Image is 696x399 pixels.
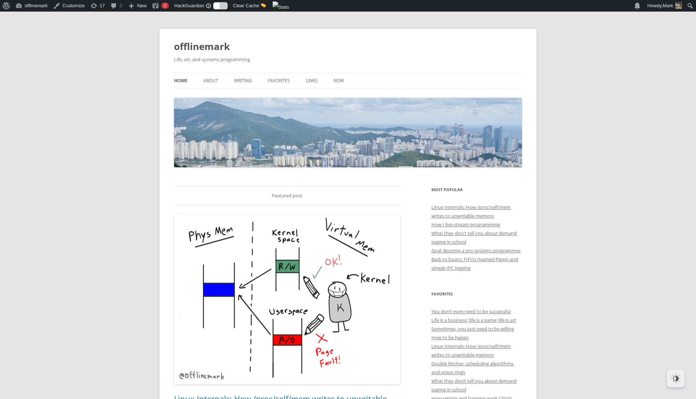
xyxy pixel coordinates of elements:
a: Linux Internals: How /proc/self/mem writes to unwritable memory [431,204,511,219]
a: Sometimes, you just need to be willing [431,325,514,332]
a: What they don’t tell you about demand paging in school [431,378,517,393]
img: Views over 48 hours. Click for more Jetpack Stats. [273,1,289,13]
a: offlinemark [174,38,230,55]
img: 🧽 [261,3,266,8]
a: How I live-stream programming [431,221,500,228]
a: How to be happy [431,334,469,341]
a: Now [333,73,344,89]
a: You don’t even need to be successful [431,308,511,315]
a: About [203,73,218,89]
span: Clear Cache [233,3,259,8]
img: offlinemark [174,98,522,167]
a: Back to basics: FIFOs (Named Pipes) and simple IPC logging [431,256,518,271]
h2: Life, art, and systems programming [174,55,522,64]
a: Goal: Become a pro systems programmer [431,247,521,254]
h3: Favorites [431,290,522,298]
a: Linux Internals: How /proc/self/mem writes to unwritable memory [431,343,511,358]
a: Links [306,73,318,89]
a: What they don't tell you about demand paging in school [431,230,517,245]
a: Favorites [268,73,290,89]
div: Featured post [174,185,401,206]
span: Mark [663,3,673,8]
a: Double fetches, scheduling algorithms, and onion rings [431,360,514,375]
a: Writing [234,73,252,89]
h3: Most Popular [431,185,522,194]
a: Home [174,73,187,89]
span: 2 [163,3,166,8]
a: Life is a business; life is a game; life is art [431,317,516,323]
